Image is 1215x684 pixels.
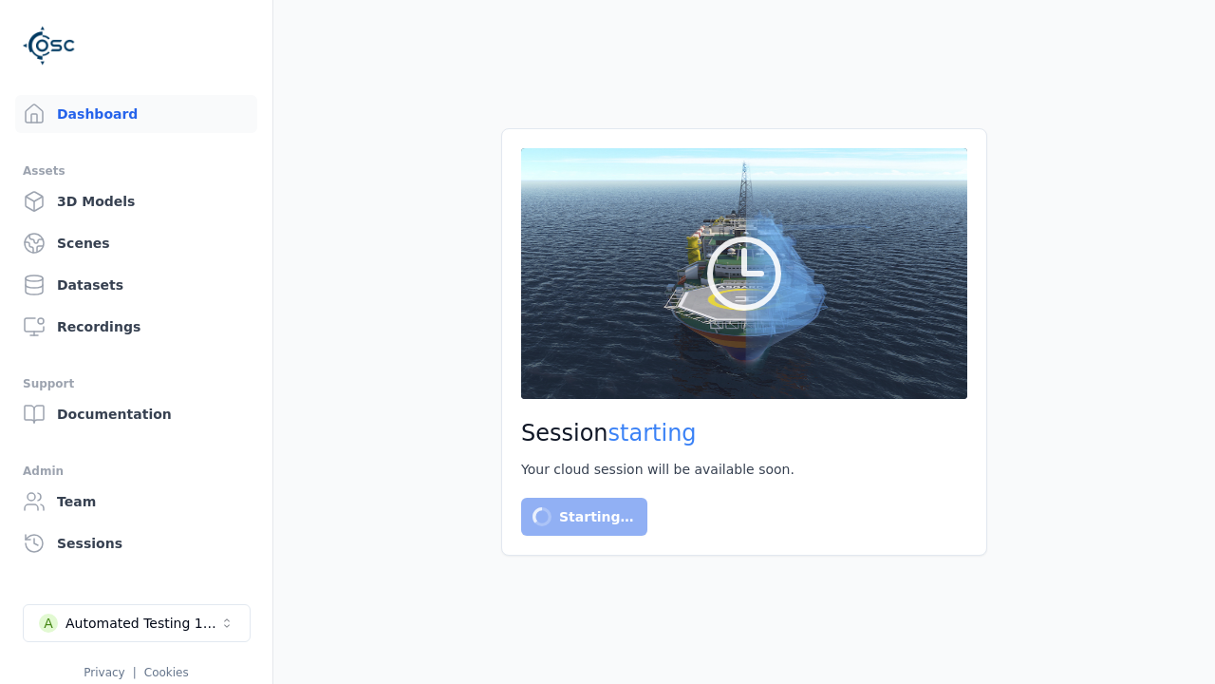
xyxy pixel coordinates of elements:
[133,666,137,679] span: |
[15,483,257,521] a: Team
[15,308,257,346] a: Recordings
[15,95,257,133] a: Dashboard
[23,19,76,72] img: Logo
[23,160,250,182] div: Assets
[15,524,257,562] a: Sessions
[23,604,251,642] button: Select a workspace
[15,266,257,304] a: Datasets
[15,224,257,262] a: Scenes
[144,666,189,679] a: Cookies
[23,372,250,395] div: Support
[23,460,250,483] div: Admin
[521,460,967,479] div: Your cloud session will be available soon.
[15,395,257,433] a: Documentation
[84,666,124,679] a: Privacy
[65,614,219,633] div: Automated Testing 1 - Playwright
[39,614,58,633] div: A
[608,420,697,446] span: starting
[521,418,967,448] h2: Session
[15,182,257,220] a: 3D Models
[521,498,647,536] button: Starting…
